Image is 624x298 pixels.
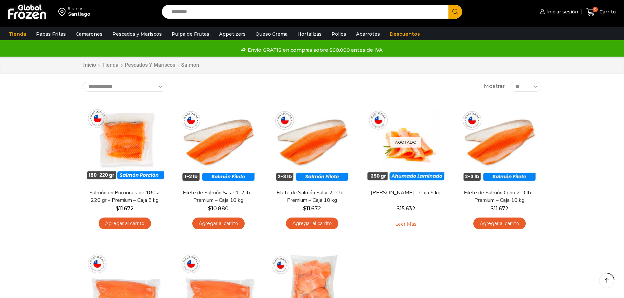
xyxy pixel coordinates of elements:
[368,189,443,197] a: [PERSON_NAME] – Caja 5 kg
[328,28,350,40] a: Pollos
[490,205,494,212] span: $
[83,61,96,69] a: Inicio
[538,5,578,18] a: Iniciar sesión
[87,189,162,204] a: Salmón en Porciones de 180 a 220 gr – Premium – Caja 5 kg
[168,28,213,40] a: Pulpa de Frutas
[33,28,69,40] a: Papas Fritas
[286,218,338,230] a: Agregar al carrito: “Filete de Salmón Salar 2-3 lb - Premium - Caja 10 kg”
[390,137,421,148] p: Agotado
[462,189,537,204] a: Filete de Salmón Coho 2-3 lb – Premium – Caja 10 kg
[448,5,462,19] button: Search button
[387,28,423,40] a: Descuentos
[68,6,90,11] div: Enviar a
[68,11,90,17] div: Santiago
[116,205,134,212] bdi: 11.672
[396,205,415,212] bdi: 15.632
[6,28,29,40] a: Tienda
[396,205,400,212] span: $
[216,28,249,40] a: Appetizers
[593,7,598,12] span: 0
[484,83,505,90] span: Mostrar
[180,189,256,204] a: Filete de Salmón Salar 1-2 lb – Premium – Caja 10 kg
[353,28,383,40] a: Abarrotes
[585,4,617,20] a: 0 Carrito
[303,205,321,212] bdi: 11.672
[58,6,68,17] img: address-field-icon.svg
[208,205,211,212] span: $
[252,28,291,40] a: Queso Crema
[102,61,119,69] a: Tienda
[192,218,245,230] a: Agregar al carrito: “Filete de Salmón Salar 1-2 lb – Premium - Caja 10 kg”
[294,28,325,40] a: Hortalizas
[303,205,306,212] span: $
[109,28,165,40] a: Pescados y Mariscos
[83,61,199,69] nav: Breadcrumb
[385,218,426,231] a: Leé más sobre “Salmón Ahumado Laminado - Caja 5 kg”
[181,62,199,68] h1: Salmón
[208,205,229,212] bdi: 10.880
[116,205,119,212] span: $
[83,82,166,92] select: Pedido de la tienda
[490,205,508,212] bdi: 11.672
[99,218,151,230] a: Agregar al carrito: “Salmón en Porciones de 180 a 220 gr - Premium - Caja 5 kg”
[598,9,616,15] span: Carrito
[545,9,578,15] span: Iniciar sesión
[124,61,176,69] a: Pescados y Mariscos
[274,189,350,204] a: Filete de Salmón Salar 2-3 lb – Premium – Caja 10 kg
[473,218,526,230] a: Agregar al carrito: “Filete de Salmón Coho 2-3 lb - Premium - Caja 10 kg”
[72,28,106,40] a: Camarones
